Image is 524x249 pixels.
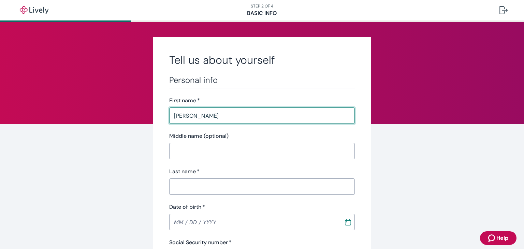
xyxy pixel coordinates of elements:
button: Zendesk support iconHelp [480,231,516,245]
label: Last name [169,167,200,176]
h2: Tell us about yourself [169,53,355,67]
label: First name [169,97,200,105]
button: Choose date [342,216,354,228]
svg: Calendar [345,219,351,225]
label: Social Security number [169,238,232,247]
h3: Personal info [169,75,355,85]
img: Lively [15,6,53,14]
svg: Zendesk support icon [488,234,496,242]
span: Help [496,234,508,242]
label: Middle name (optional) [169,132,229,140]
label: Date of birth [169,203,205,211]
input: MM / DD / YYYY [169,215,339,229]
button: Log out [494,2,513,18]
